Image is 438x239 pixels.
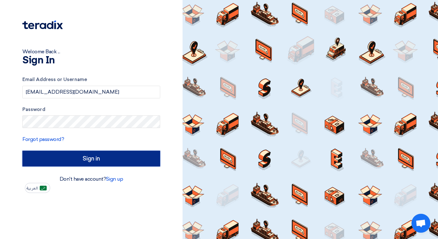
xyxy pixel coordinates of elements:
[40,186,47,190] img: ar-AR.png
[22,106,160,113] label: Password
[22,175,160,183] div: Don't have account?
[26,186,38,190] span: العربية
[25,183,50,193] button: العربية
[22,48,160,55] div: Welcome Back ...
[22,76,160,83] label: Email Address or Username
[106,176,123,182] a: Sign up
[22,136,64,142] a: Forgot password?
[412,214,430,233] a: Open chat
[22,20,63,29] img: Teradix logo
[22,151,160,166] input: Sign in
[22,86,160,98] input: Enter your business email or username
[22,55,160,66] h1: Sign In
